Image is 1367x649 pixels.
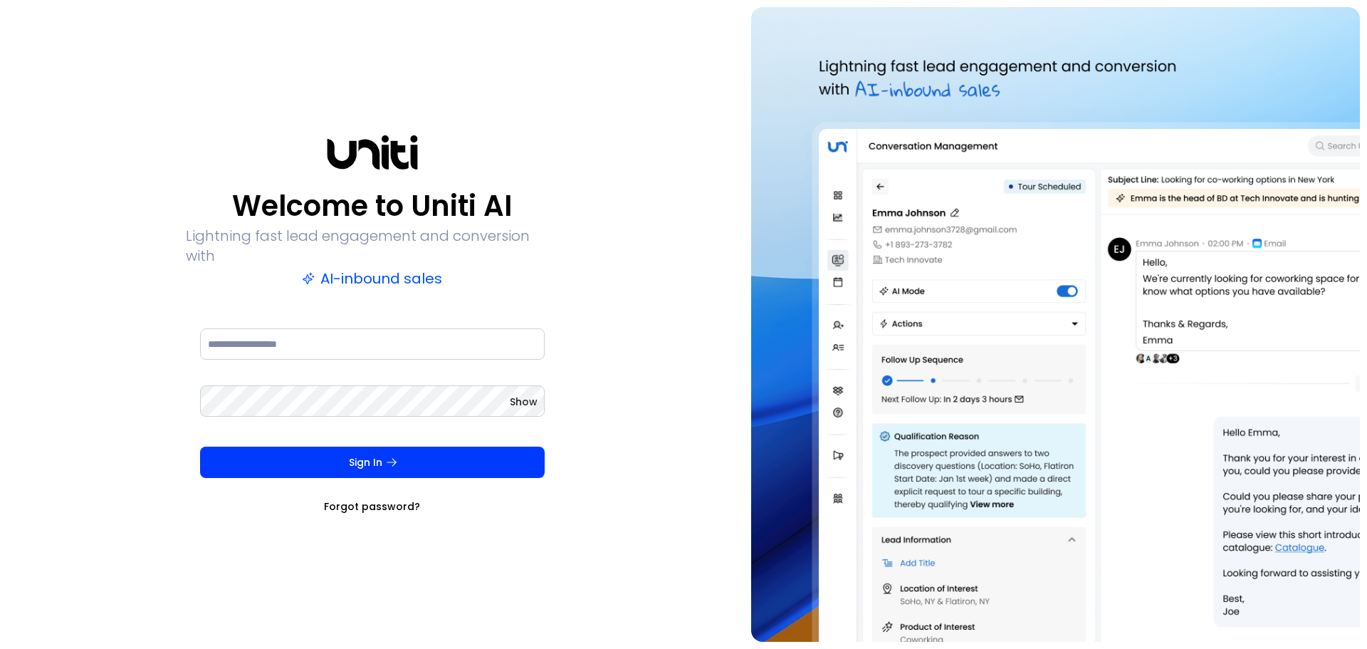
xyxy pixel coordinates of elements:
[510,395,538,409] button: Show
[751,7,1360,642] img: auth-hero.png
[200,447,545,478] button: Sign In
[324,499,420,514] a: Forgot password?
[186,226,559,266] p: Lightning fast lead engagement and conversion with
[302,269,442,289] p: AI-inbound sales
[232,189,512,223] p: Welcome to Uniti AI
